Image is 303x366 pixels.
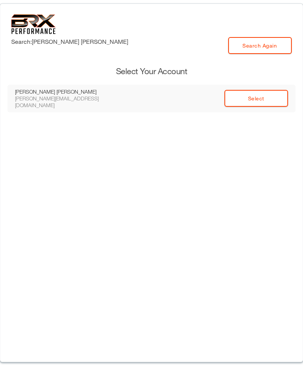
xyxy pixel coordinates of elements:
img: 6f7da32581c89ca25d665dc3aae533e4f14fe3ef_original.svg [11,14,56,34]
div: [PERSON_NAME] [PERSON_NAME] [15,88,116,95]
a: Search Again [228,37,292,54]
h3: Select Your Account [7,66,296,77]
div: [PERSON_NAME][EMAIL_ADDRESS][DOMAIN_NAME] [15,95,116,109]
a: Select [224,90,288,107]
label: Search: [PERSON_NAME] [PERSON_NAME] [11,37,128,46]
